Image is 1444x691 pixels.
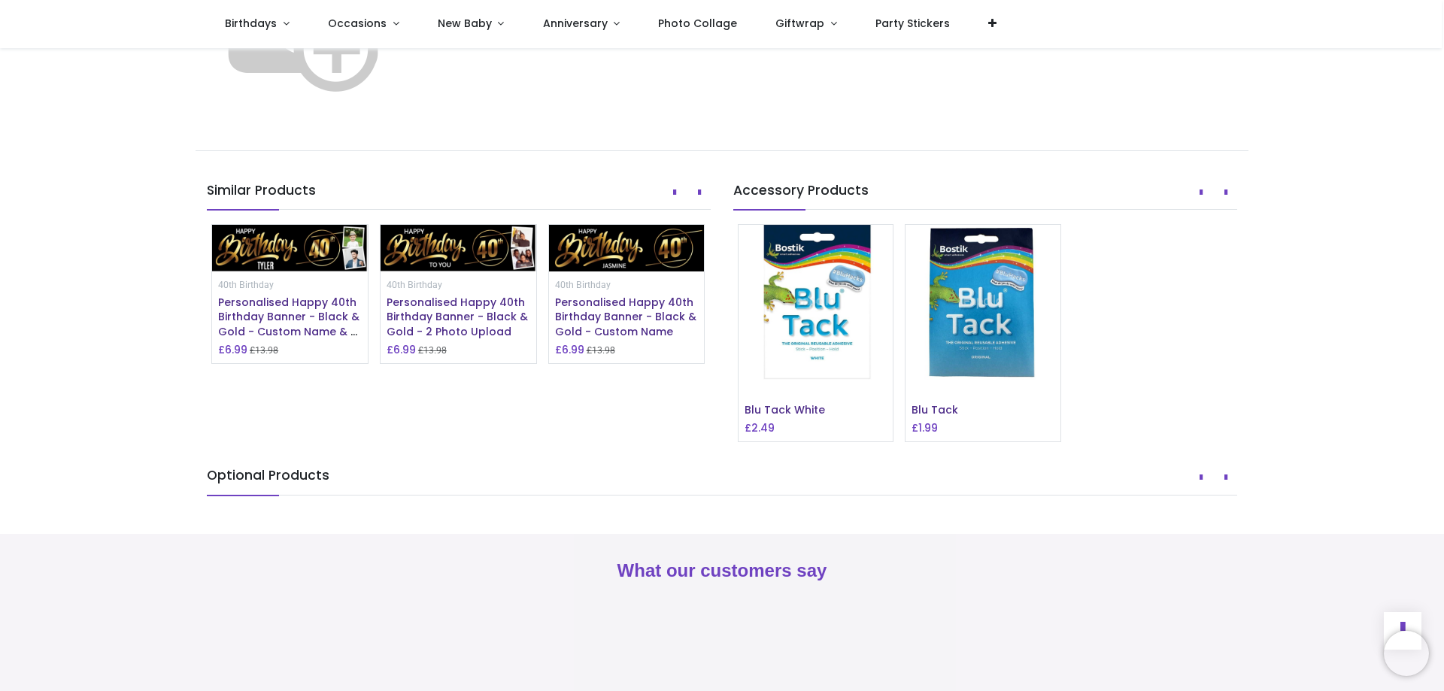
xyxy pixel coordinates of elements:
small: 40th Birthday [387,280,442,290]
h2: What our customers say [207,558,1237,583]
span: 2.49 [751,420,775,435]
small: 40th Birthday [555,280,611,290]
span: Party Stickers [875,16,950,31]
h5: Similar Products [207,181,711,210]
span: 1.99 [918,420,938,435]
img: Personalised Happy 40th Birthday Banner - Black & Gold - 2 Photo Upload [381,225,536,271]
h6: Blu Tack [912,403,1054,418]
img: Blu Tack [906,225,1060,380]
button: Next [688,180,711,205]
a: Blu Tack White [745,402,825,417]
img: Personalised Happy 40th Birthday Banner - Black & Gold - Custom Name [549,225,705,271]
span: 13.98 [592,345,615,356]
button: Prev [1190,465,1212,490]
h6: Personalised Happy 40th Birthday Banner - Black & Gold - 2 Photo Upload [387,295,530,340]
span: Giftwrap [775,16,824,31]
span: New Baby [438,16,492,31]
h6: £ [912,420,938,435]
h5: Accessory Products [733,181,1237,210]
h6: £ [555,342,584,357]
span: Photo Collage [658,16,737,31]
span: Birthdays [225,16,277,31]
a: Personalised Happy 40th Birthday Banner - Black & Gold - 2 Photo Upload [387,295,528,339]
a: Personalised Happy 40th Birthday Banner - Black & Gold - Custom Name & 2 Photo Upload [218,295,359,354]
img: Blu Tack White [739,225,893,380]
small: £ [250,344,278,357]
img: Personalised Happy 40th Birthday Banner - Black & Gold - Custom Name & 2 Photo Upload [212,225,368,271]
h6: £ [387,342,416,357]
small: 40th Birthday [218,280,274,290]
a: 40th Birthday [555,278,611,290]
h6: Personalised Happy 40th Birthday Banner - Black & Gold - Custom Name & 2 Photo Upload [218,295,362,340]
a: Blu Tack [912,402,958,417]
a: 40th Birthday [387,278,442,290]
h6: £ [218,342,247,357]
small: £ [587,344,615,357]
button: Prev [663,180,686,205]
a: 40th Birthday [218,278,274,290]
button: Next [1215,180,1237,205]
a: Personalised Happy 40th Birthday Banner - Black & Gold - Custom Name [555,295,696,339]
button: Next [1215,465,1237,490]
span: 13.98 [423,345,447,356]
span: 6.99 [225,342,247,357]
button: Prev [1190,180,1212,205]
span: 13.98 [255,345,278,356]
span: Occasions [328,16,387,31]
h6: Blu Tack White [745,403,887,418]
h6: Personalised Happy 40th Birthday Banner - Black & Gold - Custom Name [555,295,699,340]
small: £ [418,344,447,357]
h5: Optional Products [207,466,1237,495]
h6: £ [745,420,775,435]
span: 6.99 [562,342,584,357]
span: 6.99 [393,342,416,357]
span: Anniversary [543,16,608,31]
iframe: Brevo live chat [1384,631,1429,676]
